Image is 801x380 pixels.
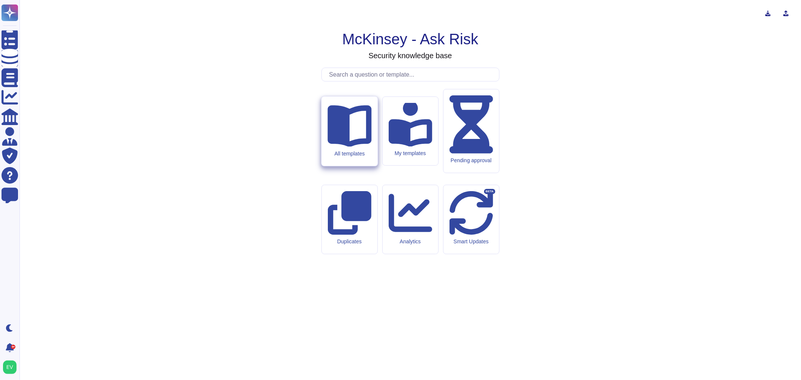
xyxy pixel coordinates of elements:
div: Smart Updates [450,238,493,245]
div: 9+ [11,345,15,349]
div: BETA [484,189,495,194]
div: Analytics [389,238,432,245]
div: Duplicates [328,238,371,245]
div: Pending approval [450,157,493,164]
h3: Security knowledge base [368,51,452,60]
input: Search a question or template... [326,68,499,81]
h1: McKinsey - Ask Risk [342,30,478,48]
div: All templates [327,150,371,157]
div: My templates [389,150,432,157]
button: user [2,359,22,375]
img: user [3,360,17,374]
